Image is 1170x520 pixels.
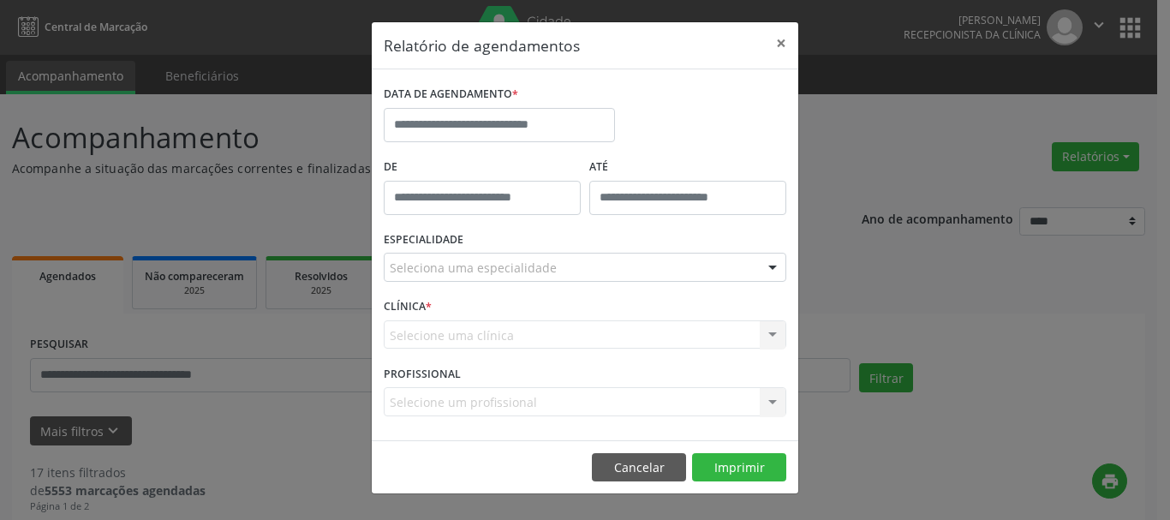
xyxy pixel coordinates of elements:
label: CLÍNICA [384,294,432,320]
label: DATA DE AGENDAMENTO [384,81,518,108]
label: De [384,154,581,181]
span: Seleciona uma especialidade [390,259,557,277]
h5: Relatório de agendamentos [384,34,580,57]
button: Cancelar [592,453,686,482]
label: ATÉ [589,154,786,181]
button: Close [764,22,798,64]
label: ESPECIALIDADE [384,227,463,254]
label: PROFISSIONAL [384,361,461,387]
button: Imprimir [692,453,786,482]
